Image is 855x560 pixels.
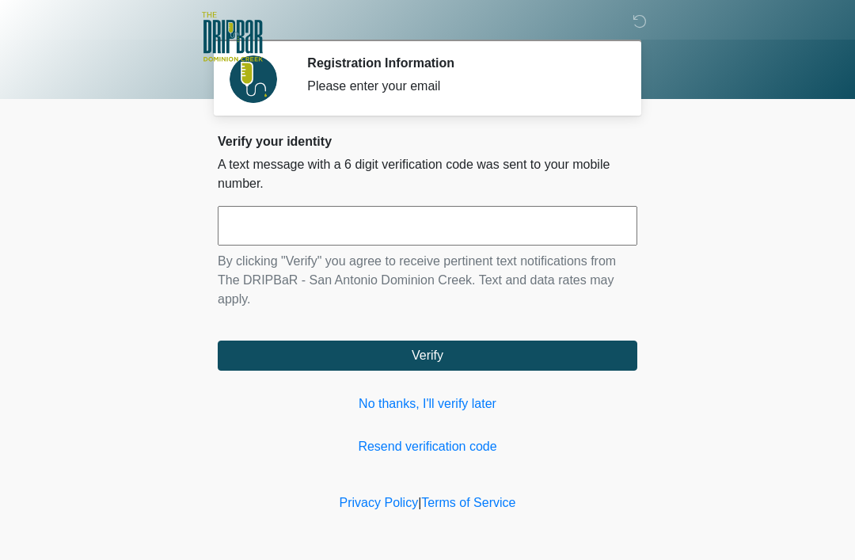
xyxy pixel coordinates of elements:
a: Privacy Policy [340,496,419,509]
a: No thanks, I'll verify later [218,394,637,413]
p: A text message with a 6 digit verification code was sent to your mobile number. [218,155,637,193]
button: Verify [218,341,637,371]
div: Please enter your email [307,77,614,96]
img: Agent Avatar [230,55,277,103]
p: By clicking "Verify" you agree to receive pertinent text notifications from The DRIPBaR - San Ant... [218,252,637,309]
a: Resend verification code [218,437,637,456]
img: The DRIPBaR - San Antonio Dominion Creek Logo [202,12,263,64]
a: | [418,496,421,509]
a: Terms of Service [421,496,515,509]
h2: Verify your identity [218,134,637,149]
